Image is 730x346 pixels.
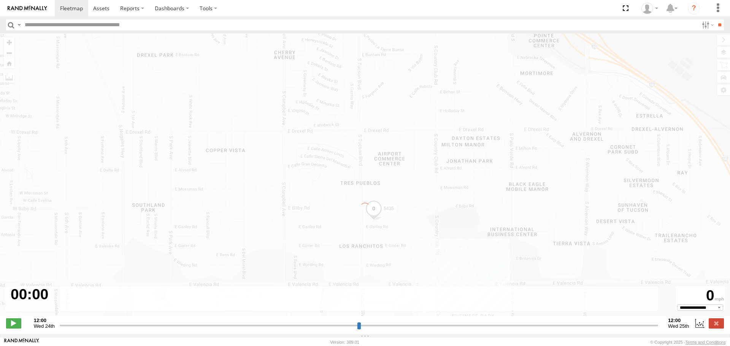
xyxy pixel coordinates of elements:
div: Version: 309.01 [330,340,359,344]
label: Search Filter Options [699,19,715,30]
strong: 12:00 [668,318,689,323]
a: Terms and Conditions [686,340,726,344]
div: © Copyright 2025 - [650,340,726,344]
span: Wed 25th [668,323,689,329]
img: rand-logo.svg [8,6,47,11]
span: Wed 24th [34,323,55,329]
i: ? [688,2,700,14]
label: Close [709,318,724,328]
label: Search Query [16,19,22,30]
label: Play/Stop [6,318,21,328]
div: Edward Espinoza [639,3,661,14]
strong: 12:00 [34,318,55,323]
div: 0 [677,287,724,304]
a: Visit our Website [4,338,39,346]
